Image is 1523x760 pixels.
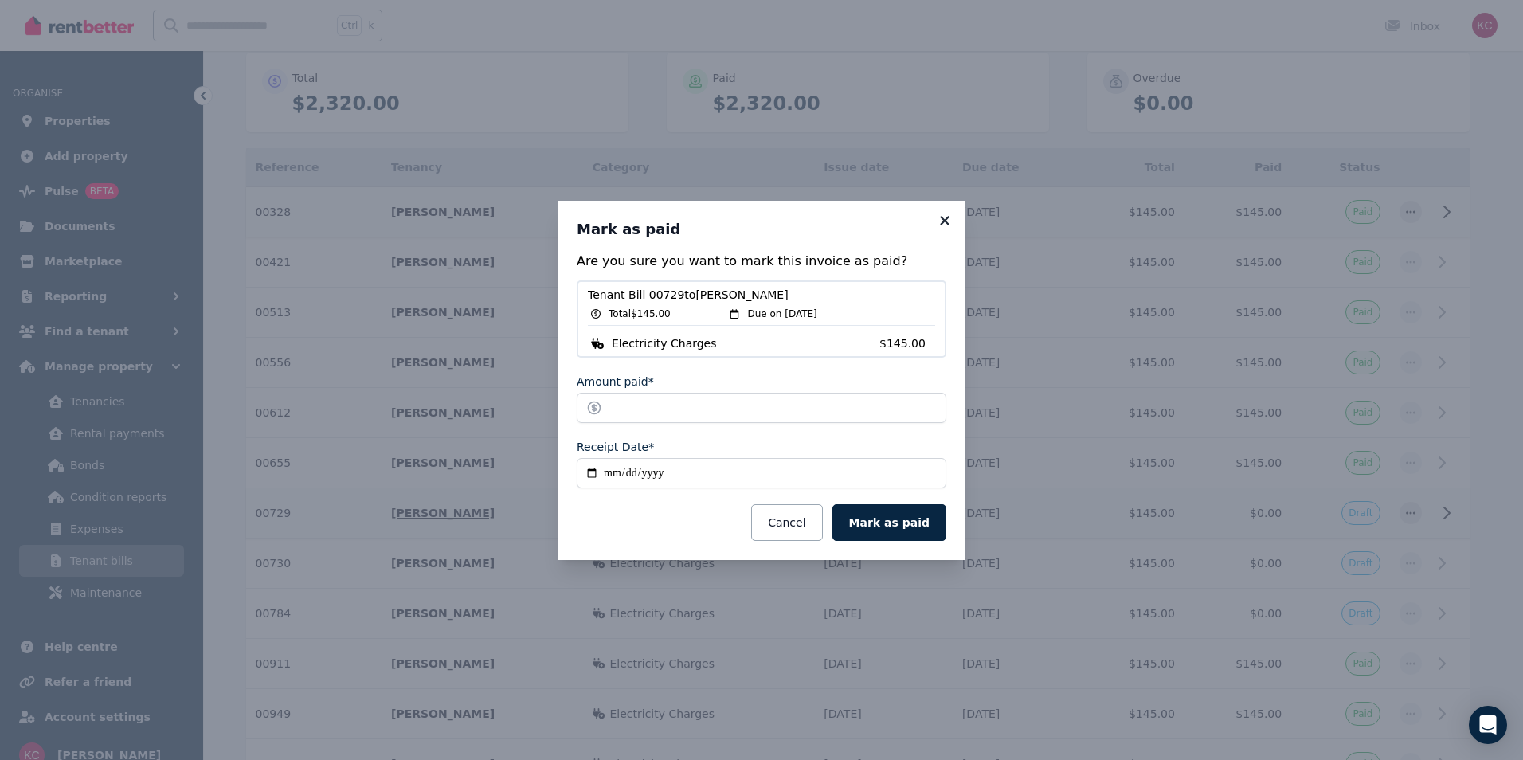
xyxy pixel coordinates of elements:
span: $145.00 [879,335,935,351]
span: Due on [DATE] [747,308,816,320]
button: Cancel [751,504,822,541]
span: Tenant Bill 00729 to [PERSON_NAME] [588,287,935,303]
h3: Mark as paid [577,220,946,239]
button: Mark as paid [832,504,946,541]
p: Are you sure you want to mark this invoice as paid? [577,252,946,271]
span: Total $145.00 [609,308,671,320]
label: Receipt Date* [577,439,654,455]
div: Open Intercom Messenger [1469,706,1507,744]
span: Electricity Charges [612,335,717,351]
label: Amount paid* [577,374,654,390]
